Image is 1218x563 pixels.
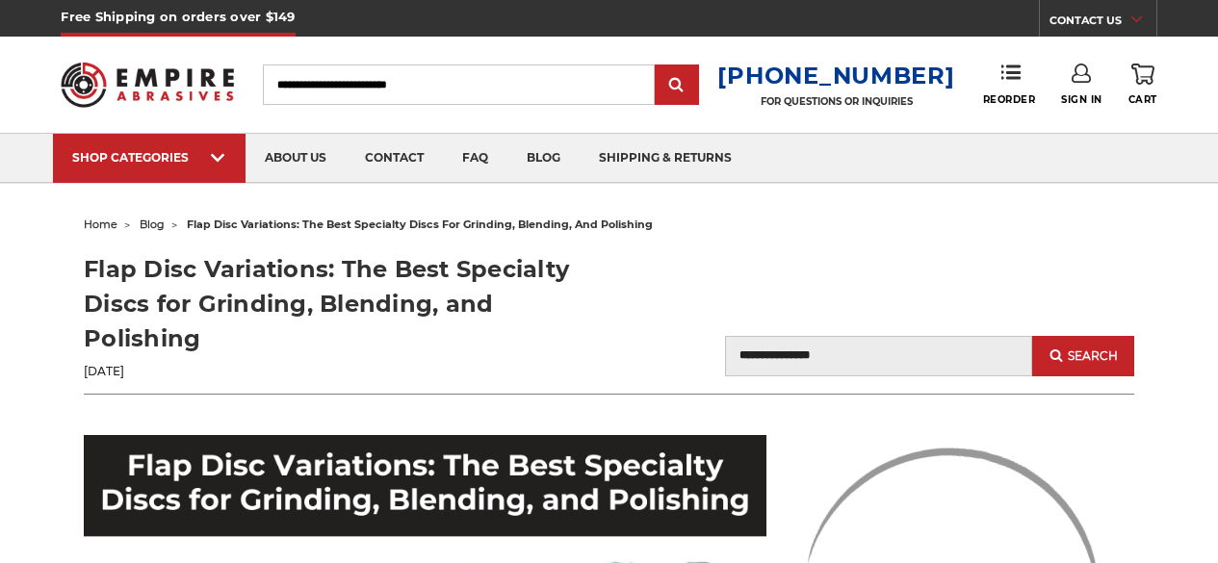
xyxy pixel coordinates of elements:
a: Reorder [983,64,1036,105]
a: about us [246,134,346,183]
img: Empire Abrasives [61,51,233,118]
a: CONTACT US [1050,10,1156,37]
a: contact [346,134,443,183]
p: [DATE] [84,363,609,380]
span: flap disc variations: the best specialty discs for grinding, blending, and polishing [187,218,653,231]
h1: Flap Disc Variations: The Best Specialty Discs for Grinding, Blending, and Polishing [84,252,609,356]
a: shipping & returns [580,134,751,183]
p: FOR QUESTIONS OR INQUIRIES [717,95,954,108]
input: Submit [658,66,696,105]
a: home [84,218,117,231]
div: SHOP CATEGORIES [72,150,226,165]
a: Cart [1128,64,1157,106]
button: Search [1032,336,1134,376]
a: [PHONE_NUMBER] [717,62,954,90]
a: blog [507,134,580,183]
a: faq [443,134,507,183]
span: Sign In [1061,93,1102,106]
span: Cart [1128,93,1157,106]
span: Search [1068,349,1118,363]
a: blog [140,218,165,231]
span: Reorder [983,93,1036,106]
